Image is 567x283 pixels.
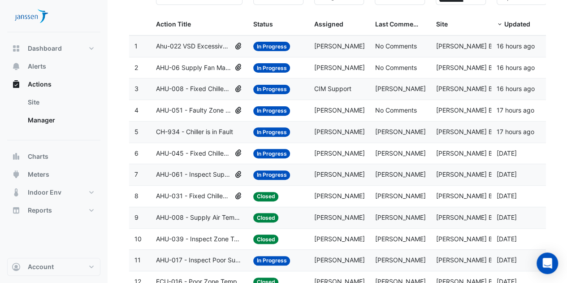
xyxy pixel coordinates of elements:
[253,149,290,158] span: In Progress
[134,128,139,135] span: 5
[497,213,517,221] span: 2025-09-09T14:32:57.045
[134,256,141,264] span: 11
[134,64,138,71] span: 2
[436,42,514,50] span: [PERSON_NAME] Biologics
[156,148,231,159] span: AHU-045 - Fixed Chilled Water Valve Position
[12,206,21,215] app-icon: Reports
[497,235,517,243] span: 2025-09-09T14:31:17.542
[156,213,242,223] span: AHU-008 - Supply Air Temperature Poor Control
[375,149,425,157] span: [PERSON_NAME]
[134,85,139,92] span: 3
[436,170,514,178] span: [PERSON_NAME] Biologics
[497,42,535,50] span: 2025-09-23T17:19:57.091
[375,85,425,92] span: [PERSON_NAME]
[134,42,138,50] span: 1
[12,44,21,53] app-icon: Dashboard
[497,106,534,114] span: 2025-09-23T16:15:32.741
[28,152,48,161] span: Charts
[436,192,514,200] span: [PERSON_NAME] Biologics
[253,256,290,266] span: In Progress
[497,85,535,92] span: 2025-09-23T17:10:24.918
[436,106,514,114] span: [PERSON_NAME] Biologics
[253,42,290,51] span: In Progress
[134,235,142,243] span: 10
[436,213,514,221] span: [PERSON_NAME] Biologics
[28,262,54,271] span: Account
[21,93,100,111] a: Site
[7,75,100,93] button: Actions
[12,188,21,197] app-icon: Indoor Env
[253,85,290,94] span: In Progress
[28,80,52,89] span: Actions
[375,235,425,243] span: [PERSON_NAME]
[253,106,290,116] span: In Progress
[314,256,365,264] span: [PERSON_NAME]
[253,170,290,180] span: In Progress
[156,255,242,266] span: AHU-017 - Inspect Poor Supply Air Pressure Control
[28,62,46,71] span: Alerts
[28,206,52,215] span: Reports
[375,213,425,221] span: [PERSON_NAME]
[156,170,231,180] span: AHU-061 - Inspect Supply Air Fan Fault
[436,20,447,28] span: Site
[314,170,365,178] span: [PERSON_NAME]
[314,85,351,92] span: CIM Support
[7,93,100,133] div: Actions
[11,7,51,25] img: Company Logo
[156,20,191,28] span: Action Title
[253,192,279,201] span: Closed
[375,192,425,200] span: [PERSON_NAME]
[375,20,427,28] span: Last Commented
[134,213,139,221] span: 9
[497,64,535,71] span: 2025-09-23T17:18:11.536
[436,64,514,71] span: [PERSON_NAME] Biologics
[314,235,365,243] span: [PERSON_NAME]
[7,39,100,57] button: Dashboard
[12,62,21,71] app-icon: Alerts
[28,44,62,53] span: Dashboard
[436,149,514,157] span: [PERSON_NAME] Biologics
[7,201,100,219] button: Reports
[314,20,343,28] span: Assigned
[314,42,365,50] span: [PERSON_NAME]
[375,64,416,71] span: No Comments
[12,80,21,89] app-icon: Actions
[156,84,231,94] span: AHU-008 - Fixed Chilled Water Valve Position
[497,192,517,200] span: 2025-09-10T07:15:16.612
[7,183,100,201] button: Indoor Env
[156,234,242,244] span: AHU-039 - Inspect Zone Temp Out of Limits
[134,149,139,157] span: 6
[497,170,517,178] span: 2025-09-10T11:40:13.677
[156,41,231,52] span: Ahu-022 VSD Excessive Supply Fan Speed
[375,42,416,50] span: No Comments
[504,20,530,28] span: Updated
[375,256,425,264] span: [PERSON_NAME]
[497,149,517,157] span: 2025-09-10T11:44:51.989
[12,152,21,161] app-icon: Charts
[253,20,273,28] span: Status
[28,170,49,179] span: Meters
[314,213,365,221] span: [PERSON_NAME]
[21,111,100,129] a: Manager
[253,235,279,244] span: Closed
[156,63,231,73] span: AHU-06 Supply Fan Manual Override
[28,188,61,197] span: Indoor Env
[253,127,290,137] span: In Progress
[314,149,365,157] span: [PERSON_NAME]
[156,105,231,116] span: AHU-051 - Faulty Zone Temperature Sensor
[375,106,416,114] span: No Comments
[253,213,279,222] span: Closed
[436,85,514,92] span: [PERSON_NAME] Biologics
[375,170,425,178] span: [PERSON_NAME]
[436,235,514,243] span: [PERSON_NAME] Biologics
[134,170,138,178] span: 7
[497,128,534,135] span: 2025-09-23T16:14:20.270
[537,253,558,274] div: Open Intercom Messenger
[314,106,365,114] span: [PERSON_NAME]
[314,192,365,200] span: [PERSON_NAME]
[12,170,21,179] app-icon: Meters
[375,128,425,135] span: [PERSON_NAME]
[134,192,139,200] span: 8
[156,127,233,137] span: CH-934 - Chiller is in Fault
[7,57,100,75] button: Alerts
